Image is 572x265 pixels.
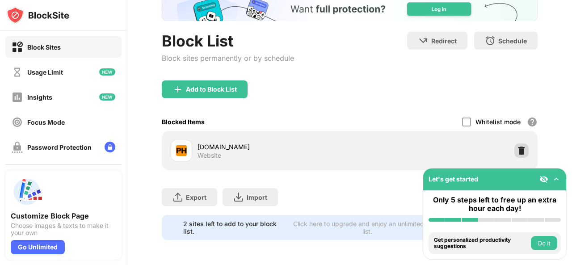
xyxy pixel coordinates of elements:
[11,211,116,220] div: Customize Block Page
[429,196,561,213] div: Only 5 steps left to free up an extra hour each day!
[12,142,23,153] img: password-protection-off.svg
[247,193,267,201] div: Import
[99,93,115,101] img: new-icon.svg
[498,37,527,45] div: Schedule
[11,240,65,254] div: Go Unlimited
[186,86,237,93] div: Add to Block List
[6,6,69,24] img: logo-blocksite.svg
[12,67,23,78] img: time-usage-off.svg
[162,54,294,63] div: Block sites permanently or by schedule
[12,42,23,53] img: block-on.svg
[27,43,61,51] div: Block Sites
[198,151,221,160] div: Website
[434,237,529,250] div: Get personalized productivity suggestions
[429,175,478,183] div: Let's get started
[12,117,23,128] img: focus-off.svg
[105,142,115,152] img: lock-menu.svg
[431,37,457,45] div: Redirect
[11,176,43,208] img: push-custom-page.svg
[186,193,206,201] div: Export
[176,145,187,156] img: favicons
[27,118,65,126] div: Focus Mode
[475,118,521,126] div: Whitelist mode
[539,175,548,184] img: eye-not-visible.svg
[552,175,561,184] img: omni-setup-toggle.svg
[27,93,52,101] div: Insights
[183,220,285,235] div: 2 sites left to add to your block list.
[162,32,294,50] div: Block List
[27,143,92,151] div: Password Protection
[531,236,557,250] button: Do it
[99,68,115,76] img: new-icon.svg
[11,222,116,236] div: Choose images & texts to make it your own
[162,118,205,126] div: Blocked Items
[290,220,444,235] div: Click here to upgrade and enjoy an unlimited block list.
[27,68,63,76] div: Usage Limit
[12,92,23,103] img: insights-off.svg
[198,142,350,151] div: [DOMAIN_NAME]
